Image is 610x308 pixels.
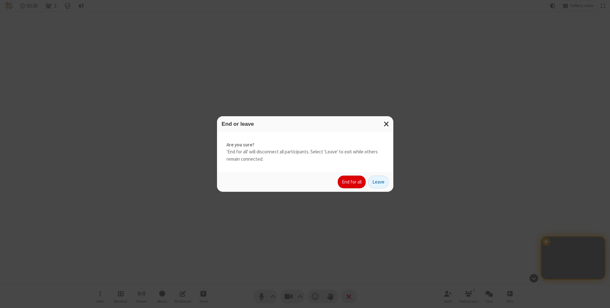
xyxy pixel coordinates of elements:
[380,116,393,132] button: Close modal
[227,141,384,149] strong: Are you sure?
[338,176,366,188] button: End for all
[222,121,389,127] h3: End or leave
[368,176,389,188] button: Leave
[217,132,393,172] div: 'End for all' will disconnect all participants. Select 'Leave' to exit while others remain connec...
